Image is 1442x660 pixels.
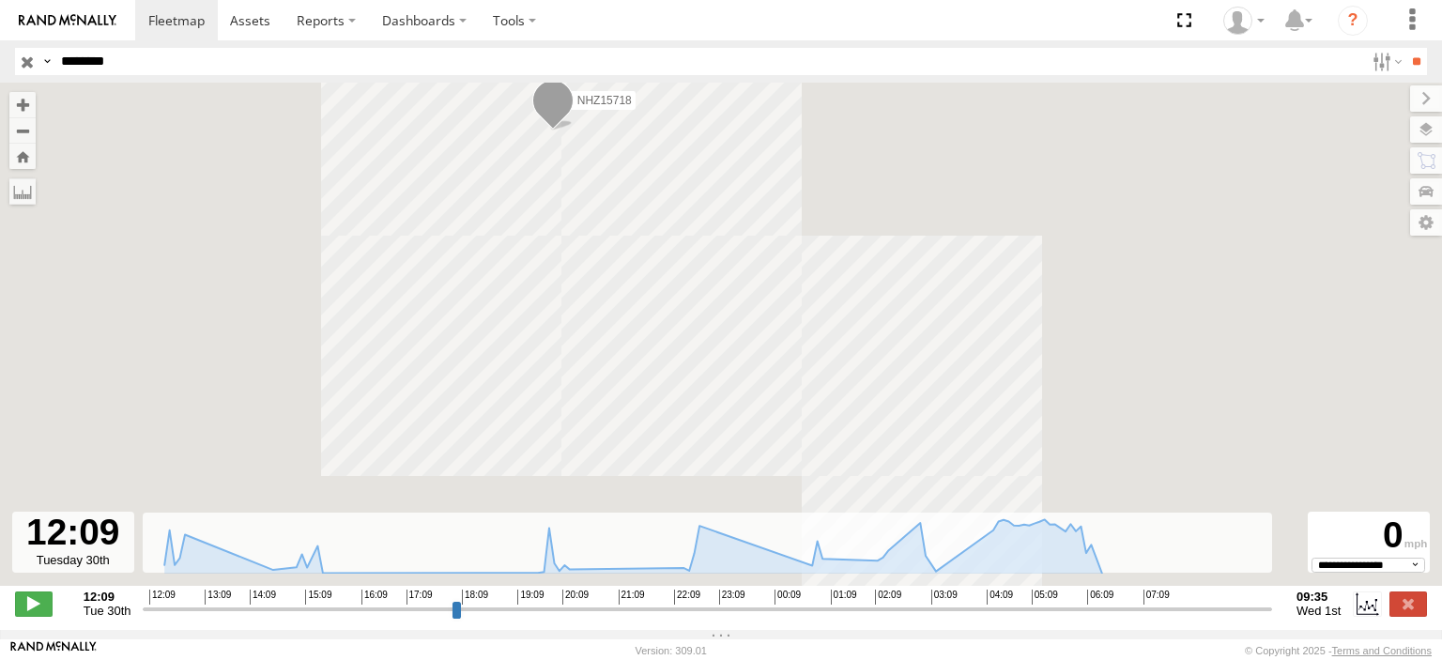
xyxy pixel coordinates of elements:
strong: 12:09 [84,590,131,604]
button: Zoom in [9,92,36,117]
i: ? [1338,6,1368,36]
div: © Copyright 2025 - [1245,645,1432,656]
span: 01:09 [831,590,857,605]
span: 19:09 [517,590,544,605]
span: 14:09 [250,590,276,605]
div: Zulema McIntosch [1217,7,1271,35]
span: 12:09 [149,590,176,605]
span: 22:09 [674,590,700,605]
label: Search Filter Options [1365,48,1405,75]
span: 00:09 [775,590,801,605]
span: 05:09 [1032,590,1058,605]
span: NHZ15718 [577,94,632,107]
span: 23:09 [719,590,745,605]
button: Zoom out [9,117,36,144]
div: Version: 309.01 [636,645,707,656]
a: Terms and Conditions [1332,645,1432,656]
span: 21:09 [619,590,645,605]
span: Tue 30th Sep 2025 [84,604,131,618]
div: 0 [1311,514,1427,558]
span: 03:09 [931,590,958,605]
span: 07:09 [1143,590,1170,605]
label: Search Query [39,48,54,75]
span: 20:09 [562,590,589,605]
button: Zoom Home [9,144,36,169]
span: Wed 1st Oct 2025 [1296,604,1341,618]
a: Visit our Website [10,641,97,660]
span: 16:09 [361,590,388,605]
label: Map Settings [1410,209,1442,236]
span: 13:09 [205,590,231,605]
img: rand-logo.svg [19,14,116,27]
span: 18:09 [462,590,488,605]
span: 15:09 [305,590,331,605]
span: 02:09 [875,590,901,605]
span: 17:09 [407,590,433,605]
span: 04:09 [987,590,1013,605]
label: Play/Stop [15,591,53,616]
label: Close [1389,591,1427,616]
span: 06:09 [1087,590,1113,605]
strong: 09:35 [1296,590,1341,604]
label: Measure [9,178,36,205]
